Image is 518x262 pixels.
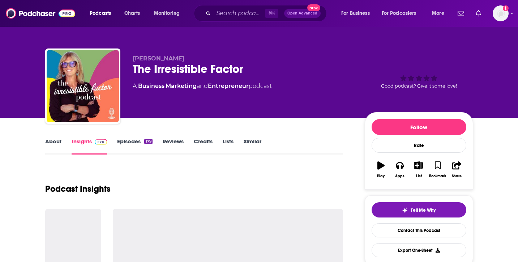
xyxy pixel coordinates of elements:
span: For Business [341,8,370,18]
a: About [45,138,61,155]
a: Marketing [166,83,197,89]
span: New [307,4,320,11]
span: Tell Me Why [411,207,436,213]
span: [PERSON_NAME] [133,55,184,62]
a: Charts [120,8,144,19]
img: tell me why sparkle [402,207,408,213]
span: More [432,8,444,18]
input: Search podcasts, credits, & more... [214,8,265,19]
button: Show profile menu [493,5,509,21]
img: User Profile [493,5,509,21]
div: 179 [144,139,152,144]
span: and [197,83,208,89]
button: Apps [390,157,409,183]
img: The Irresistible Factor [47,50,119,122]
span: Charts [124,8,140,18]
button: open menu [149,8,189,19]
button: tell me why sparkleTell Me Why [372,202,466,217]
a: InsightsPodchaser Pro [72,138,107,155]
img: Podchaser - Follow, Share and Rate Podcasts [6,7,75,20]
button: open menu [427,8,453,19]
button: List [409,157,428,183]
button: Bookmark [428,157,447,183]
a: Episodes179 [117,138,152,155]
div: Apps [395,174,404,178]
div: Share [452,174,462,178]
span: Good podcast? Give it some love! [381,83,457,89]
button: Open AdvancedNew [284,9,321,18]
h1: Podcast Insights [45,183,111,194]
div: Bookmark [429,174,446,178]
a: Business [138,83,164,89]
button: open menu [377,8,427,19]
span: Open Advanced [287,12,317,15]
a: Credits [194,138,213,155]
a: Entrepreneur [208,83,249,89]
span: , [164,83,166,89]
button: Share [447,157,466,183]
a: Show notifications dropdown [455,7,467,20]
svg: Add a profile image [503,5,509,11]
button: Export One-Sheet [372,243,466,257]
span: For Podcasters [382,8,416,18]
a: Contact This Podcast [372,223,466,237]
div: A podcast [133,82,272,90]
button: Play [372,157,390,183]
button: open menu [336,8,379,19]
div: Search podcasts, credits, & more... [201,5,334,22]
span: Logged in as SolComms [493,5,509,21]
div: Rate [372,138,466,153]
span: Podcasts [90,8,111,18]
button: open menu [85,8,120,19]
span: Monitoring [154,8,180,18]
a: Similar [244,138,261,155]
a: Reviews [163,138,184,155]
span: ⌘ K [265,9,278,18]
a: Lists [223,138,234,155]
div: Play [377,174,385,178]
div: Good podcast? Give it some love! [365,55,473,100]
a: Show notifications dropdown [473,7,484,20]
div: List [416,174,422,178]
img: Podchaser Pro [95,139,107,145]
button: Follow [372,119,466,135]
